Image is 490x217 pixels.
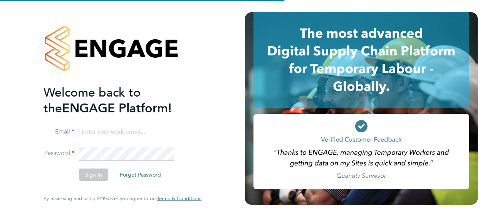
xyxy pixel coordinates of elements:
button: Sign In [79,169,108,181]
span: Terms & Conditions [157,195,201,202]
input: Enter your work email... [79,125,174,139]
label: Email [44,128,74,136]
span: Welcome back to the [44,85,141,116]
a: Terms & Conditions [157,195,201,202]
span: By accessing and using ENGAGE you agree to our [44,195,201,202]
button: Forgot Password [114,169,167,181]
label: Password [44,149,74,157]
h2: ENGAGE Platform! [44,85,194,116]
